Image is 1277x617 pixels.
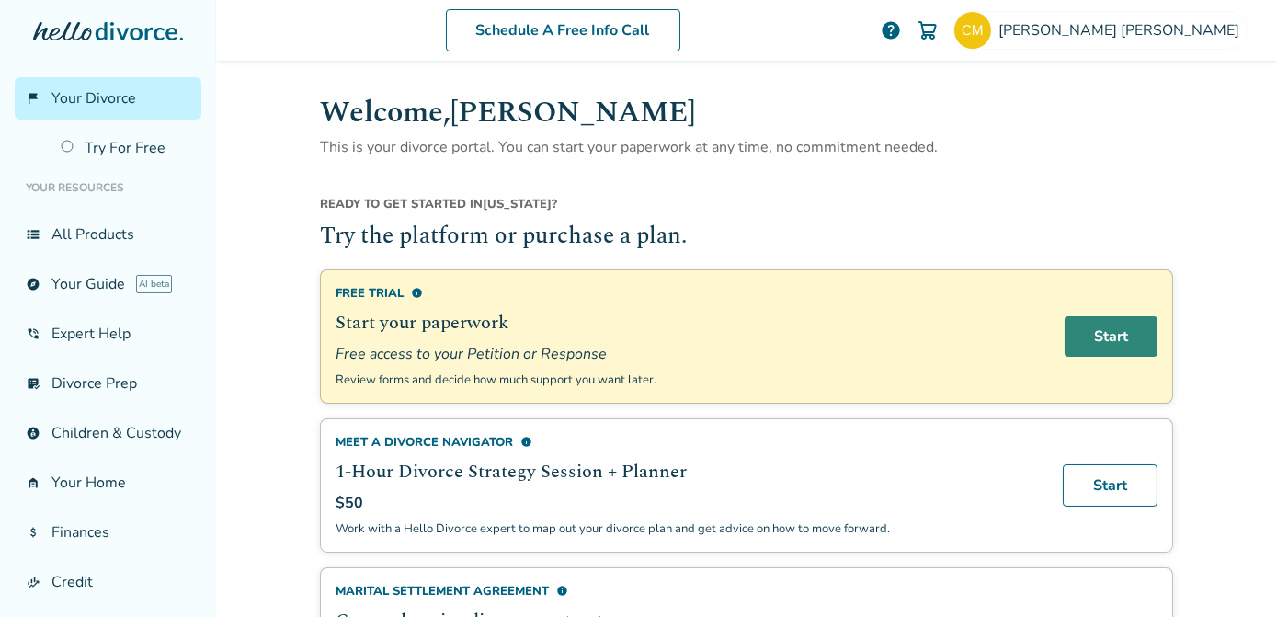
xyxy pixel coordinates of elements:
[336,458,1041,486] h2: 1-Hour Divorce Strategy Session + Planner
[336,493,363,513] span: $50
[26,326,40,341] span: phone_in_talk
[336,285,1043,302] div: Free Trial
[136,275,172,293] span: AI beta
[15,77,201,120] a: flag_2Your Divorce
[411,287,423,299] span: info
[50,127,201,169] a: Try For Free
[15,511,201,554] a: attach_moneyFinances
[1063,464,1157,507] a: Start
[446,9,680,51] a: Schedule A Free Info Call
[26,277,40,291] span: explore
[954,12,991,49] img: cynthia.montoya@frontrange.edu
[26,475,40,490] span: garage_home
[15,412,201,454] a: account_childChildren & Custody
[51,88,136,109] span: Your Divorce
[336,520,1041,537] p: Work with a Hello Divorce expert to map out your divorce plan and get advice on how to move forward.
[320,220,1173,255] h2: Try the platform or purchase a plan.
[15,362,201,405] a: list_alt_checkDivorce Prep
[26,426,40,440] span: account_child
[15,462,201,504] a: garage_homeYour Home
[26,91,40,106] span: flag_2
[320,90,1173,135] h1: Welcome, [PERSON_NAME]
[998,20,1247,40] span: [PERSON_NAME] [PERSON_NAME]
[336,309,1043,337] h2: Start your paperwork
[336,371,1043,388] p: Review forms and decide how much support you want later.
[520,436,532,448] span: info
[26,227,40,242] span: view_list
[1185,529,1277,617] iframe: Chat Widget
[320,135,1173,159] p: This is your divorce portal. You can start your paperwork at any time, no commitment needed.
[26,525,40,540] span: attach_money
[336,434,1041,451] div: Meet a divorce navigator
[26,376,40,391] span: list_alt_check
[15,263,201,305] a: exploreYour GuideAI beta
[556,585,568,597] span: info
[336,344,1043,364] span: Free access to your Petition or Response
[15,169,201,206] li: Your Resources
[917,19,939,41] img: Cart
[15,313,201,355] a: phone_in_talkExpert Help
[880,19,902,41] a: help
[320,196,1173,220] div: [US_STATE] ?
[1065,316,1157,357] a: Start
[15,213,201,256] a: view_listAll Products
[336,583,1041,600] div: Marital Settlement Agreement
[15,561,201,603] a: finance_modeCredit
[320,196,483,212] span: Ready to get started in
[26,575,40,589] span: finance_mode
